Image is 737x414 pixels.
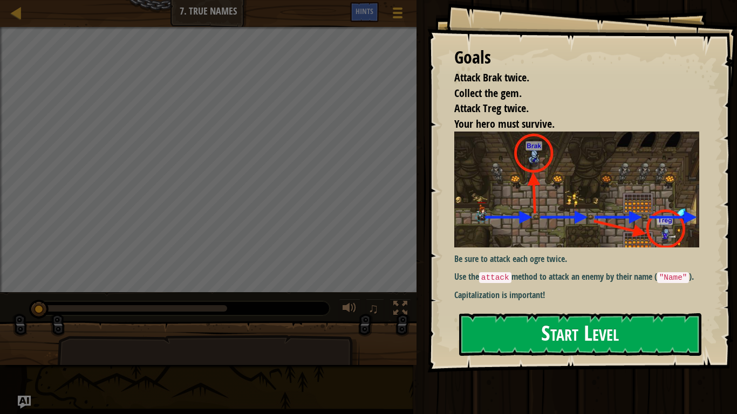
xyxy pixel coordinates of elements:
button: Toggle fullscreen [390,299,411,321]
span: Attack Treg twice. [454,101,529,115]
li: Attack Brak twice. [441,70,697,86]
p: Be sure to attack each ogre twice. [454,253,707,265]
p: Use the method to attack an enemy by their name ( ). [454,271,707,284]
button: Show game menu [384,2,411,27]
li: Attack Treg twice. [441,101,697,116]
span: Your hero must survive. [454,116,555,131]
button: ♫ [366,299,384,321]
code: attack [479,272,511,283]
span: ♫ [368,300,379,316]
button: Ask AI [18,396,31,409]
div: Goals [454,45,699,70]
span: Hints [356,6,373,16]
code: "Name" [657,272,690,283]
button: Adjust volume [339,299,360,321]
button: Start Level [459,313,701,356]
li: Your hero must survive. [441,116,697,132]
p: Capitalization is important! [454,289,707,301]
span: Collect the gem. [454,86,522,100]
img: True names [454,132,707,247]
span: Attack Brak twice. [454,70,529,85]
li: Collect the gem. [441,86,697,101]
